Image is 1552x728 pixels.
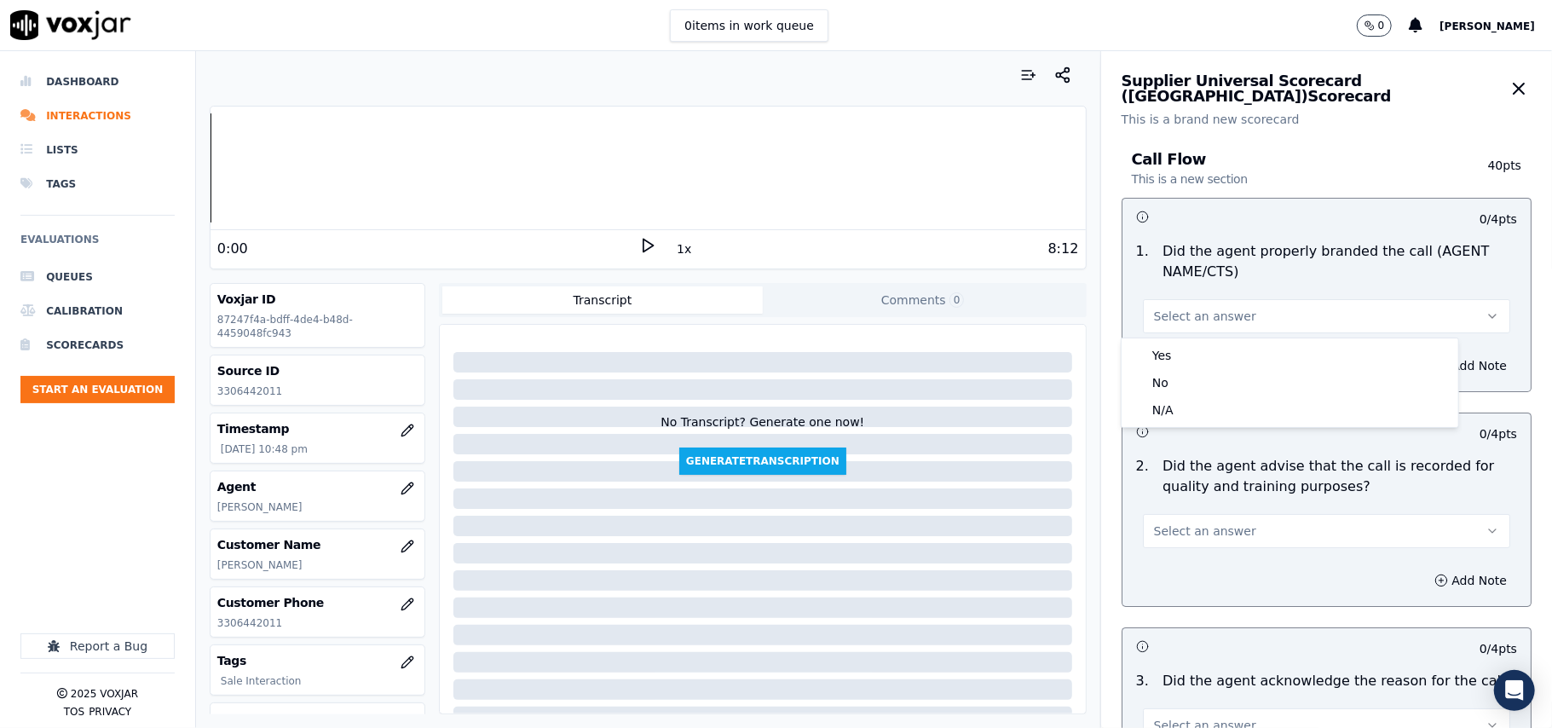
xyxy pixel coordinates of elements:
[1494,670,1535,711] div: Open Intercom Messenger
[20,328,175,362] a: Scorecards
[1122,111,1532,128] p: This is a brand new scorecard
[217,478,418,495] h3: Agent
[661,413,864,448] div: No Transcript? Generate one now!
[763,286,1083,314] button: Comments
[217,710,418,727] h3: Source
[442,286,763,314] button: Transcript
[1424,354,1517,378] button: Add Note
[221,674,418,688] p: Sale Interaction
[1132,152,1457,188] h3: Call Flow
[1480,211,1517,228] p: 0 / 4 pts
[217,558,418,572] p: [PERSON_NAME]
[217,616,418,630] p: 3306442011
[20,65,175,99] a: Dashboard
[20,229,175,260] h6: Evaluations
[20,133,175,167] a: Lists
[20,633,175,659] button: Report a Bug
[20,167,175,201] a: Tags
[217,291,418,308] h3: Voxjar ID
[1122,73,1507,104] h3: Supplier Universal Scorecard ([GEOGRAPHIC_DATA]) Scorecard
[1129,671,1156,691] p: 3 .
[1378,19,1385,32] p: 0
[71,687,138,701] p: 2025 Voxjar
[1457,157,1521,188] p: 40 pts
[1154,523,1256,540] span: Select an answer
[949,292,965,308] span: 0
[1125,369,1455,396] div: No
[1154,308,1256,325] span: Select an answer
[1439,20,1535,32] span: [PERSON_NAME]
[217,420,418,437] h3: Timestamp
[1357,14,1393,37] button: 0
[10,10,131,40] img: voxjar logo
[20,99,175,133] a: Interactions
[1163,456,1517,497] p: Did the agent advise that the call is recorded for quality and training purposes?
[217,362,418,379] h3: Source ID
[217,239,248,259] div: 0:00
[1163,671,1512,691] p: Did the agent acknowledge the reason for the call?
[20,376,175,403] button: Start an Evaluation
[1163,241,1517,282] p: Did the agent properly branded the call (AGENT NAME/CTS)
[1132,170,1248,188] p: This is a new section
[89,705,131,719] button: Privacy
[1125,342,1455,369] div: Yes
[1480,425,1517,442] p: 0 / 4 pts
[1424,569,1517,592] button: Add Note
[1129,241,1156,282] p: 1 .
[679,448,846,475] button: GenerateTranscription
[217,313,418,340] p: 87247f4a-bdff-4de4-b48d-4459048fc943
[1480,640,1517,657] p: 0 / 4 pts
[1357,14,1410,37] button: 0
[1125,396,1455,424] div: N/A
[673,237,695,261] button: 1x
[64,705,84,719] button: TOS
[221,442,418,456] p: [DATE] 10:48 pm
[217,500,418,514] p: [PERSON_NAME]
[217,652,418,669] h3: Tags
[1439,15,1552,36] button: [PERSON_NAME]
[20,294,175,328] a: Calibration
[1129,456,1156,497] p: 2 .
[20,260,175,294] a: Queues
[217,536,418,553] h3: Customer Name
[670,9,828,42] button: 0items in work queue
[1048,239,1079,259] div: 8:12
[217,594,418,611] h3: Customer Phone
[217,384,418,398] p: 3306442011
